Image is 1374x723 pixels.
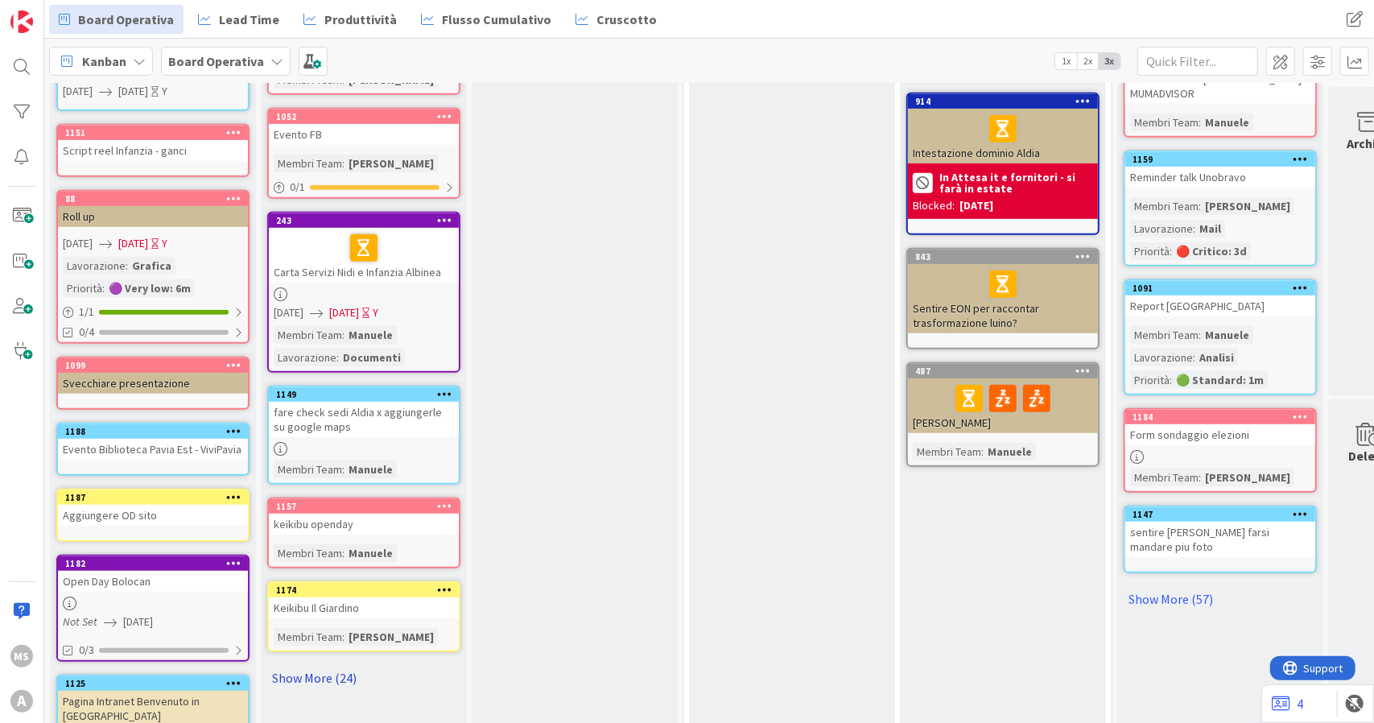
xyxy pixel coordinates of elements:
div: 243 [269,213,459,228]
div: 1052Evento FB [269,109,459,145]
span: [DATE] [63,83,93,100]
div: 843Sentire EON per raccontar trasformazione luino? [908,250,1098,333]
div: Membri Team [913,443,981,461]
span: : [1170,242,1172,260]
div: 88 [58,192,248,206]
div: 487 [915,366,1098,377]
div: Y [373,304,378,321]
div: 843 [908,250,1098,264]
div: 1182 [65,558,248,569]
div: 1091 [1133,283,1315,294]
div: Membri Team [274,628,342,646]
div: Lavorazione [1130,349,1193,366]
span: : [342,155,345,172]
div: 1174 [276,585,459,596]
div: Lavorazione [1130,220,1193,238]
span: : [1199,326,1201,344]
span: : [342,461,345,478]
div: Membri Team [274,544,342,562]
div: Priorità [63,279,102,297]
img: Visit kanbanzone.com [10,10,33,33]
span: : [1193,349,1195,366]
div: Grafica [128,257,175,275]
div: 1091 [1125,281,1315,295]
div: 1159 [1125,152,1315,167]
div: Roll up [58,206,248,227]
div: Manuele [345,326,397,344]
div: 🟣 Very low: 6m [105,279,195,297]
div: 1125 [65,678,248,689]
div: Keikibu Il Giardino [269,597,459,618]
div: 243Carta Servizi Nidi e Infanzia Albinea [269,213,459,283]
div: Priorità [1130,371,1170,389]
div: 1157 [269,499,459,514]
div: Membri Team [1130,326,1199,344]
div: Y [162,83,167,100]
div: Blocked: [913,197,955,214]
span: Kanban [82,52,126,71]
span: : [342,544,345,562]
a: Show More (24) [267,665,460,691]
div: Documenti [339,349,405,366]
span: [DATE] [123,614,153,630]
div: 1174 [269,583,459,597]
div: 1147 [1133,509,1315,520]
div: 1151 [58,126,248,140]
div: Lavorazione [274,349,336,366]
div: 1147sentire [PERSON_NAME] farsi mandare piu foto [1125,507,1315,557]
span: Flusso Cumulativo [442,10,551,29]
div: Mail [1195,220,1225,238]
span: : [342,326,345,344]
span: [DATE] [274,304,303,321]
span: : [126,257,128,275]
div: Analisi [1195,349,1238,366]
div: 1187Aggiungere OD sito [58,490,248,526]
div: 1149fare check sedi Aldia x aggiungerle su google maps [269,387,459,437]
a: Lead Time [188,5,289,34]
div: Script reel Infanzia - ganci [58,140,248,161]
div: Membri Team [1130,114,1199,131]
div: 1157 [276,501,459,512]
div: 1159 [1133,154,1315,165]
span: 0/3 [79,642,94,659]
div: [PERSON_NAME] [908,378,1098,433]
div: Aggiungere OD sito [58,505,248,526]
div: Membri Team [274,326,342,344]
span: [DATE] [118,235,148,252]
div: A [10,690,33,713]
div: Manuele [345,544,397,562]
div: Reminder talk Unobravo [1125,167,1315,188]
input: Quick Filter... [1137,47,1258,76]
span: [DATE] [118,83,148,100]
div: 843 [915,251,1098,262]
span: : [336,349,339,366]
div: Evento Biblioteca Pavia Est - ViviPavia [58,439,248,460]
a: Cruscotto [566,5,666,34]
div: 88 [65,193,248,205]
a: Board Operativa [49,5,184,34]
div: fare check sedi Aldia x aggiungerle su google maps [269,402,459,437]
div: Membri Team [1130,469,1199,486]
div: sentire [PERSON_NAME] farsi mandare piu foto [1125,522,1315,557]
div: 1091Report [GEOGRAPHIC_DATA] [1125,281,1315,316]
span: Board Operativa [78,10,174,29]
div: keikibu openday [269,514,459,535]
span: 0/4 [79,324,94,341]
div: 1099 [58,358,248,373]
span: [DATE] [63,235,93,252]
a: Flusso Cumulativo [411,5,561,34]
div: [PERSON_NAME] [345,155,438,172]
div: 1099 [65,360,248,371]
div: Form sondaggio elezioni [1125,424,1315,445]
div: Report [GEOGRAPHIC_DATA] [1125,295,1315,316]
div: Membri Team [274,461,342,478]
div: 1188 [65,426,248,437]
div: 914Intestazione dominio Aldia [908,94,1098,163]
div: 1052 [276,111,459,122]
div: 1184 [1133,411,1315,423]
a: Produttività [294,5,406,34]
div: Y [162,235,167,252]
div: 1188 [58,424,248,439]
div: 1147 [1125,507,1315,522]
div: Manuele [984,443,1036,461]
